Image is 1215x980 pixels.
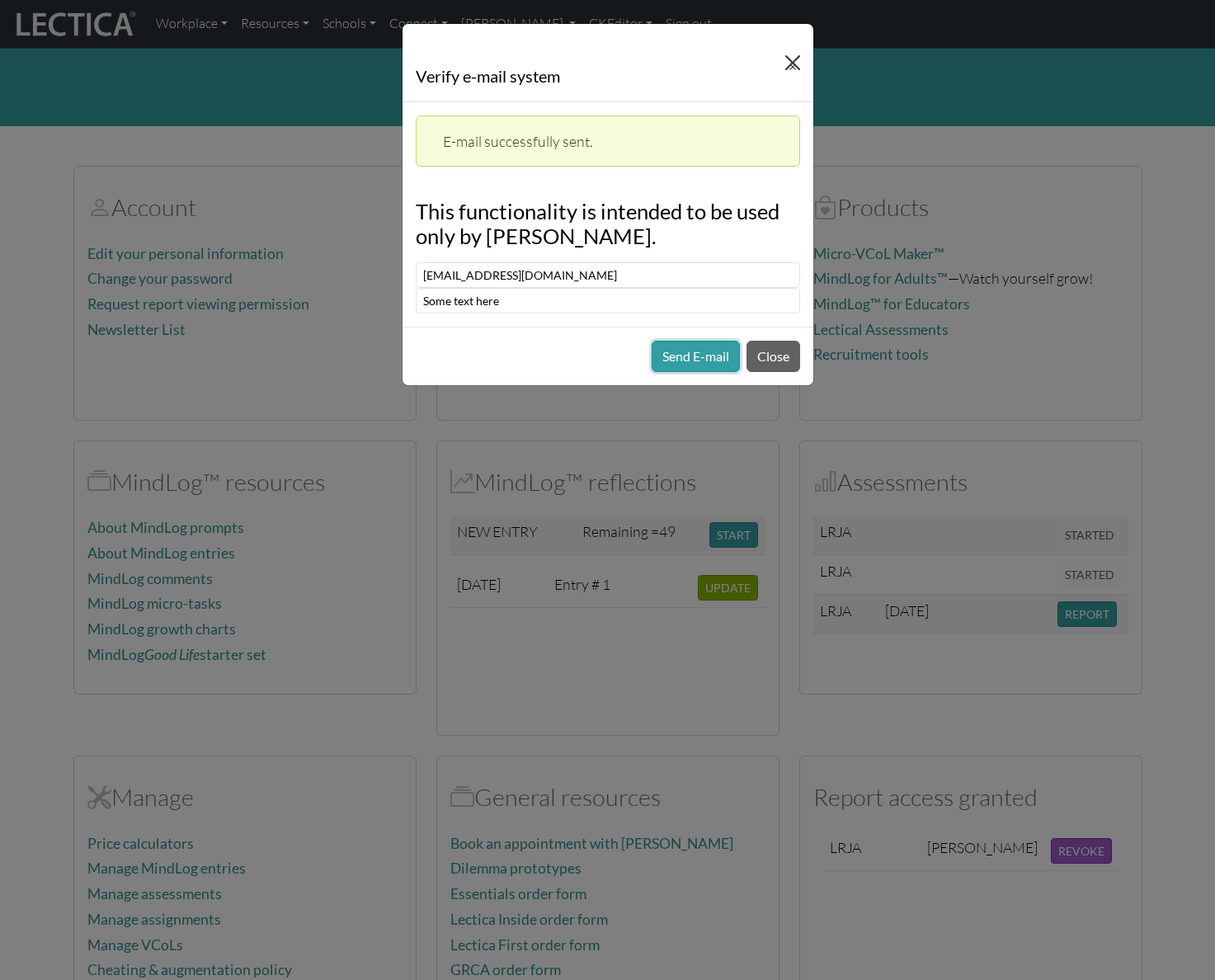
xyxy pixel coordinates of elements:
h3: This functionality is intended to be used only by [PERSON_NAME]. [416,199,800,249]
h5: Verify e-mail system [416,64,560,88]
button: Send E-mail [652,341,740,372]
button: Close [746,341,800,372]
span: × [789,58,797,75]
button: Close [779,49,807,77]
div: E-mail successfully sent. [416,115,800,167]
